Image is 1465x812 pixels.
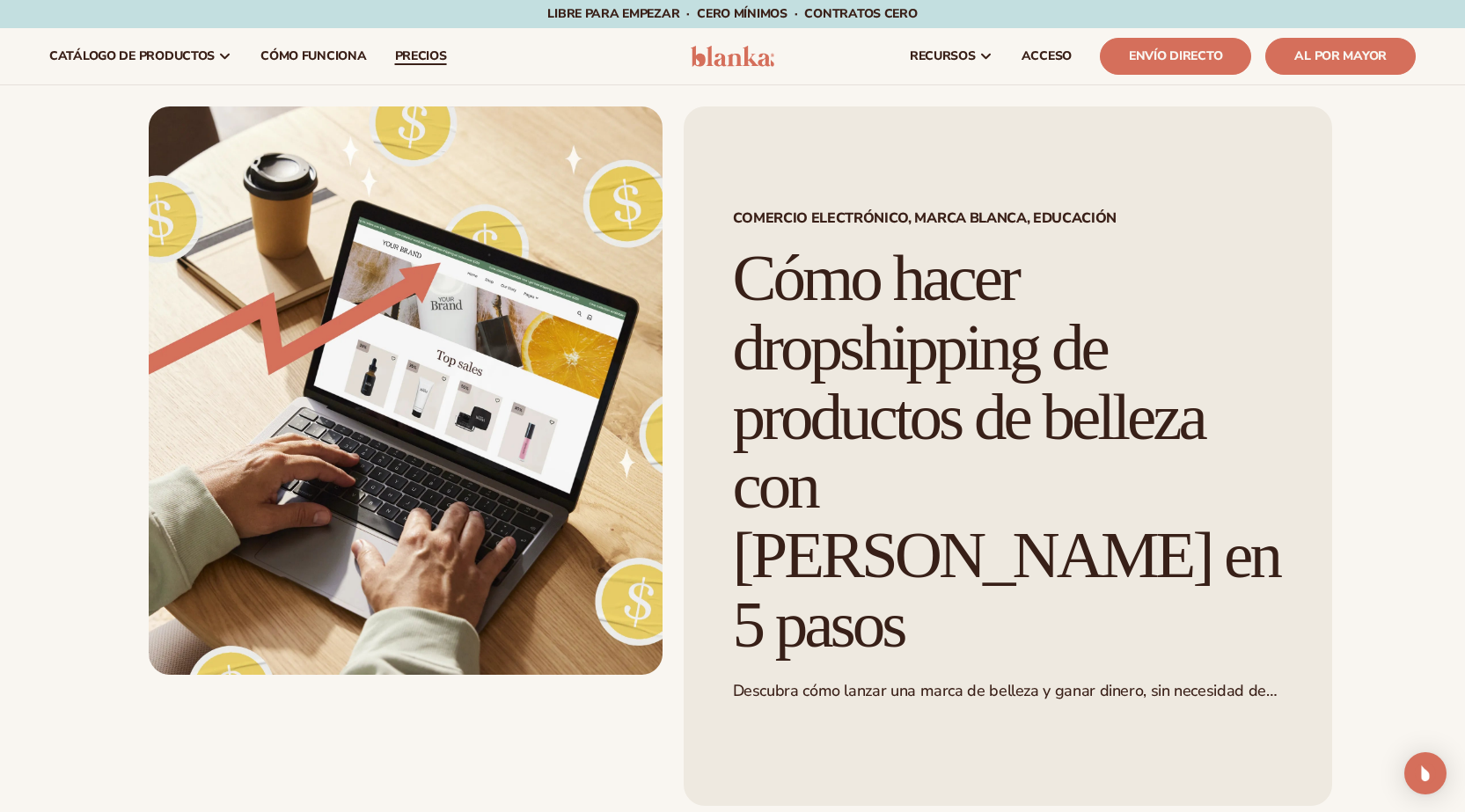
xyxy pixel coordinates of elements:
font: Libre para empezar [547,5,679,22]
img: tab_keywords_by_traffic_grey.svg [180,102,194,116]
a: precios [381,28,461,84]
font: CERO mínimos [697,5,787,22]
font: Cómo hacer dropshipping de productos de belleza con [PERSON_NAME] en 5 pasos [733,241,1279,661]
font: Cómo funciona [260,48,366,64]
font: Dominio: [DOMAIN_NAME] [46,46,197,59]
font: 4.0.25 [85,28,116,41]
a: Al por mayor [1265,38,1416,75]
div: Open Intercom Messenger [1404,752,1447,794]
img: website_grey.svg [28,46,42,60]
font: Contratos CERO [804,5,917,22]
img: logo_orange.svg [28,28,42,42]
a: recursos [896,28,1007,84]
font: ACCESO [1022,48,1072,64]
a: catálogo de productos [35,28,246,84]
font: precios [395,48,447,64]
font: · [686,5,690,22]
font: Comercio electrónico, marca blanca, educación [733,208,1117,228]
img: logo [691,46,774,67]
font: Dominio [90,103,132,116]
img: tab_domain_overview_orange.svg [70,102,84,116]
font: Descubra cómo lanzar una marca de belleza y ganar dinero, sin necesidad de inventario. [733,680,1278,721]
a: ACCESO [1007,28,1086,84]
font: versión [49,28,85,41]
font: Palabras clave [200,103,273,116]
font: · [795,5,798,22]
font: catálogo de productos [49,48,215,64]
img: Hacer crecer el dinero con el comercio electrónico [149,106,663,675]
font: recursos [910,48,976,64]
a: Cómo funciona [246,28,380,84]
a: Envío directo [1100,38,1251,75]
